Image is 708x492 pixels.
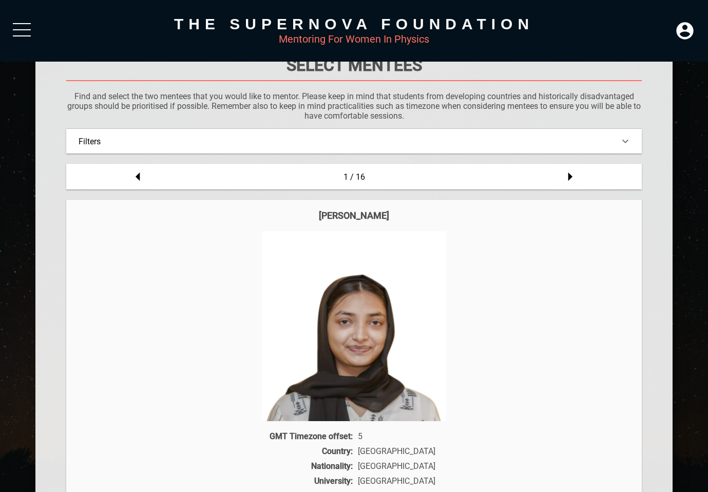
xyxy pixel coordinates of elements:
div: 5 [355,431,632,441]
div: Country: [76,446,355,456]
div: Nationality: [76,461,355,471]
div: [GEOGRAPHIC_DATA] [355,476,632,486]
div: Filters [66,129,642,154]
p: Find and select the two mentees that you would like to mentor. Please keep in mind that students ... [66,91,642,121]
div: 1 / 16 [210,164,498,190]
div: Mentoring For Women In Physics [35,33,673,45]
div: [PERSON_NAME] [76,210,632,221]
div: GMT Timezone offset: [76,431,355,441]
div: University: [76,476,355,486]
div: [GEOGRAPHIC_DATA] [355,446,632,456]
div: Filters [79,137,629,146]
h1: Select Mentees [66,55,642,75]
div: [GEOGRAPHIC_DATA] [355,461,632,471]
div: The Supernova Foundation [35,15,673,33]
